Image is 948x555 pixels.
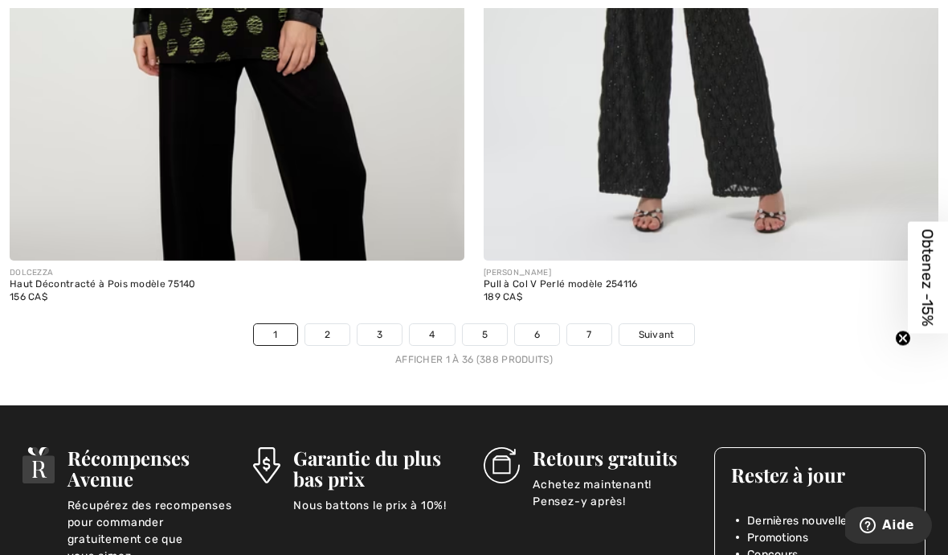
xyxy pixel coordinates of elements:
[515,324,559,345] a: 6
[410,324,454,345] a: 4
[484,267,938,279] div: [PERSON_NAME]
[10,291,47,302] span: 156 CA$
[845,507,932,547] iframe: Ouvre un widget dans lequel vous pouvez trouver plus d’informations
[484,447,520,483] img: Retours gratuits
[484,291,522,302] span: 189 CA$
[254,324,296,345] a: 1
[305,324,349,345] a: 2
[463,324,507,345] a: 5
[293,497,464,529] p: Nous battons le prix à 10%!
[567,324,611,345] a: 7
[67,447,234,489] h3: Récompenses Avenue
[67,497,234,529] p: Récupérez des recompenses pour commander gratuitement ce que vous aimez.
[895,331,911,347] button: Close teaser
[358,324,402,345] a: 3
[619,324,694,345] a: Suivant
[747,512,853,529] span: Dernières nouvelles
[747,529,808,546] span: Promotions
[639,327,675,342] span: Suivant
[919,229,938,327] span: Obtenez -15%
[293,447,464,489] h3: Garantie du plus bas prix
[22,447,55,483] img: Récompenses Avenue
[533,447,695,468] h3: Retours gratuits
[253,447,280,483] img: Garantie du plus bas prix
[908,222,948,334] div: Obtenez -15%Close teaser
[731,464,909,485] h3: Restez à jour
[10,279,464,290] div: Haut Décontracté à Pois modèle 75140
[484,279,938,290] div: Pull à Col V Perlé modèle 254116
[533,476,695,508] p: Achetez maintenant! Pensez-y après!
[10,267,464,279] div: DOLCEZZA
